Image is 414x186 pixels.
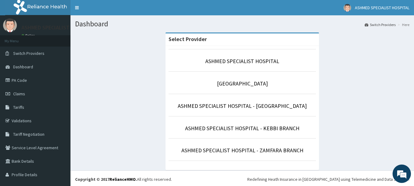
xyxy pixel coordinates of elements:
li: Here [396,22,409,27]
img: User Image [3,18,17,32]
a: ASHMED SPECIALIST HOSPITAL - ZAMFARA BRANCH [181,147,303,154]
span: Switch Providers [13,51,44,56]
a: [GEOGRAPHIC_DATA] [217,80,268,87]
div: Redefining Heath Insurance in [GEOGRAPHIC_DATA] using Telemedicine and Data Science! [247,176,409,182]
a: ASHMED SPECIALIST HOSPITAL - [GEOGRAPHIC_DATA] [178,102,307,109]
a: ASHMED SPECIALIST HOSPITAL [205,58,279,65]
span: Tariffs [13,104,24,110]
strong: Select Provider [169,36,207,43]
a: Switch Providers [365,22,396,27]
img: User Image [344,4,351,12]
span: Dashboard [13,64,33,70]
a: ASHMED SPECIALIST HOSPITAL - KEBBI BRANCH [185,125,299,132]
span: Tariff Negotiation [13,131,44,137]
span: Claims [13,91,25,97]
span: ASHMED SPECIALIST HOSPITAL [355,5,409,10]
h1: Dashboard [75,20,409,28]
a: Online [21,33,36,38]
p: ASHMED SPECIALIST HOSPITAL [21,25,95,30]
strong: Copyright © 2017 . [75,177,137,182]
a: RelianceHMO [109,177,136,182]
